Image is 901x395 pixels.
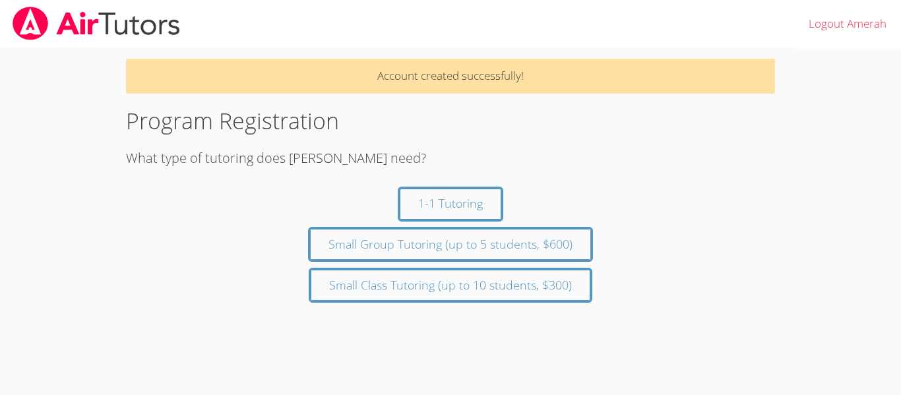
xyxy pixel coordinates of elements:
[311,270,590,301] button: Small Class Tutoring (up to 10 students, $300)
[126,148,775,168] h3: What type of tutoring does [PERSON_NAME] need?
[126,104,775,138] h1: Program Registration
[126,59,775,94] p: Account created successfully!
[310,229,591,260] button: Small Group Tutoring (up to 5 students, $600)
[400,189,501,220] button: 1-1 Tutoring
[11,7,181,40] img: airtutors_banner-c4298cdbf04f3fff15de1276eac7730deb9818008684d7c2e4769d2f7ddbe033.png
